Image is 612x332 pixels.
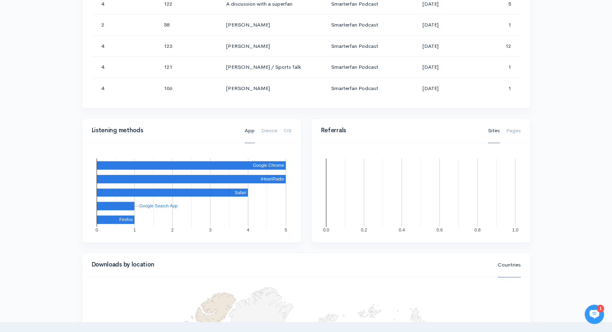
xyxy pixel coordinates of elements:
a: OS [284,119,291,143]
h2: Just let us know if you need anything and we'll be happy to help! 🙂 [12,53,149,92]
span: New conversation [52,111,97,118]
a: Sites [488,119,500,143]
p: Find an answer quickly [11,138,150,148]
td: 12 [465,35,521,57]
td: [DATE] [396,78,465,98]
a: App [245,119,255,143]
button: New conversation [12,107,148,123]
h4: Listening methods [92,127,235,134]
text: 4 [247,227,249,232]
h4: Referrals [321,127,478,134]
text: 0.2 [361,227,367,232]
text: 5 [284,227,287,232]
text: Firefox [119,217,133,222]
td: Smarterfan Podcast [325,57,396,78]
a: Device [261,119,277,143]
text: 0.6 [436,227,442,232]
text: 0 [95,227,98,232]
td: 4 [92,35,157,57]
td: 1 [465,78,521,98]
td: [PERSON_NAME] / Sports Talk [220,57,325,78]
text: Google Chrome [253,163,284,168]
a: Countries [498,253,521,277]
td: 1 [465,14,521,36]
text: Safari [235,190,246,195]
td: [PERSON_NAME] [220,14,325,36]
iframe: gist-messenger-bubble-iframe [585,305,604,324]
text: 0.0 [323,227,329,232]
td: Smarterfan Podcast [325,14,396,36]
td: 123 [157,35,220,57]
td: 121 [157,57,220,78]
td: 1 [465,57,521,78]
td: [DATE] [396,57,465,78]
input: Search articles [23,151,144,167]
a: Pages [506,119,521,143]
text: 0.4 [398,227,404,232]
text: 0.8 [474,227,480,232]
td: [DATE] [396,35,465,57]
text: 1.0 [512,227,518,232]
td: [PERSON_NAME] [220,35,325,57]
td: [PERSON_NAME] [220,78,325,98]
td: 58 [157,14,220,36]
h4: Downloads by location [92,261,488,268]
td: 4 [92,78,157,98]
td: 4 [92,57,157,78]
td: Smarterfan Podcast [325,35,396,57]
td: [DATE] [396,14,465,36]
h1: Hi 👋 [12,39,149,52]
svg: A chart. [321,152,521,233]
td: 2 [92,14,157,36]
text: iHeartRadio [260,176,284,181]
td: Smarterfan Podcast [325,78,396,98]
svg: A chart. [92,152,291,233]
text: 2 [171,227,173,232]
td: 106 [157,78,220,98]
text: Google Search App [139,203,177,208]
text: 1 [133,227,136,232]
text: 3 [209,227,211,232]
